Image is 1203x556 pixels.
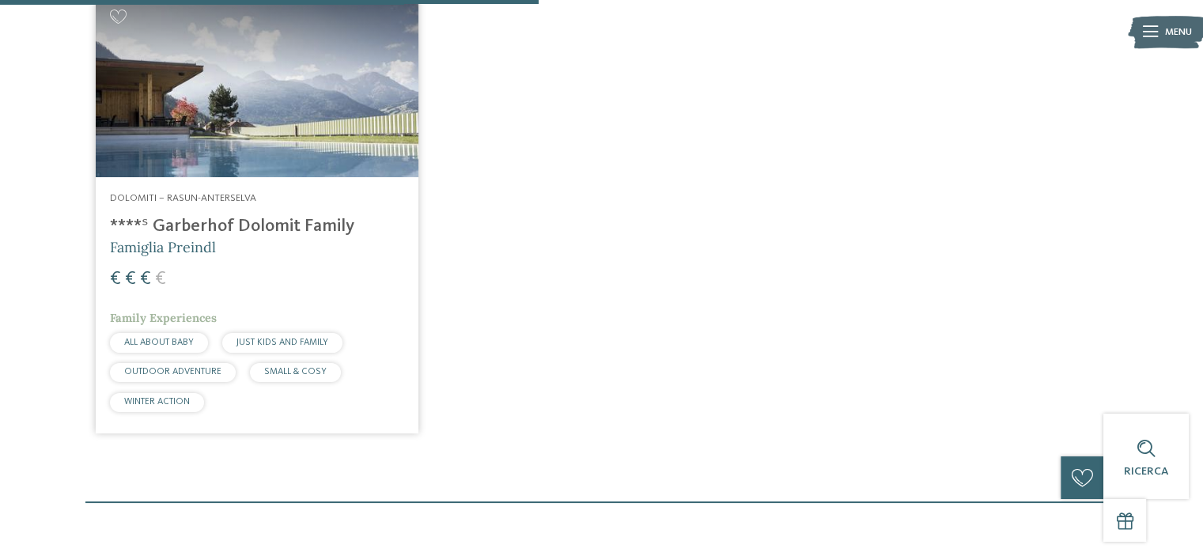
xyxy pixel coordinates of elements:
[110,238,216,256] span: Famiglia Preindl
[124,397,190,407] span: WINTER ACTION
[140,270,151,289] span: €
[124,367,221,376] span: OUTDOOR ADVENTURE
[236,338,328,347] span: JUST KIDS AND FAMILY
[264,367,327,376] span: SMALL & COSY
[155,270,166,289] span: €
[110,216,404,237] h4: ****ˢ Garberhof Dolomit Family
[110,311,217,325] span: Family Experiences
[125,270,136,289] span: €
[124,338,194,347] span: ALL ABOUT BABY
[110,193,256,203] span: Dolomiti – Rasun-Anterselva
[1124,466,1168,477] span: Ricerca
[110,270,121,289] span: €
